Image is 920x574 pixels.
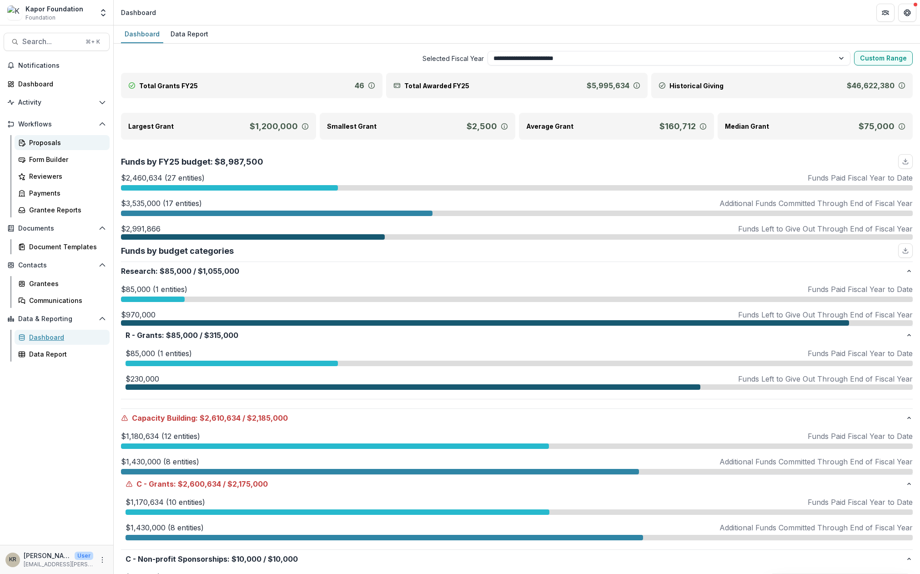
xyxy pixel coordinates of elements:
[15,276,110,291] a: Grantees
[121,198,202,209] p: $3,535,000 (17 entities)
[854,51,913,65] button: Custom Range
[121,431,200,442] p: $1,180,634 (12 entities)
[22,37,80,46] span: Search...
[121,156,263,168] p: Funds by FY25 budget: $8,987,500
[18,62,106,70] span: Notifications
[25,4,83,14] div: Kapor Foundation
[25,14,55,22] span: Foundation
[15,330,110,345] a: Dashboard
[29,171,102,181] div: Reviewers
[121,475,913,493] button: C - Grants:$2,600,634/$2,175,000
[29,242,102,252] div: Document Templates
[126,554,905,564] p: C - Non-profit Sponsorships : $10,000
[121,266,905,277] p: Research : $1,055,000
[29,155,102,164] div: Form Builder
[18,121,95,128] span: Workflows
[18,262,95,269] span: Contacts
[29,296,102,305] div: Communications
[121,284,187,295] p: $85,000 (1 entities)
[24,551,71,560] p: [PERSON_NAME]
[29,279,102,288] div: Grantees
[808,348,913,359] p: Funds Paid Fiscal Year to Date
[898,243,913,258] button: download
[128,121,174,131] p: Largest Grant
[167,27,212,40] div: Data Report
[808,431,913,442] p: Funds Paid Fiscal Year to Date
[121,262,913,280] button: Research:$85,000/$1,055,000
[669,81,724,91] p: Historical Giving
[97,4,110,22] button: Open entity switcher
[4,76,110,91] a: Dashboard
[29,332,102,342] div: Dashboard
[898,154,913,169] button: download
[876,4,895,22] button: Partners
[4,258,110,272] button: Open Contacts
[121,493,913,549] div: C - Grants:$2,600,634/$2,175,000
[4,221,110,236] button: Open Documents
[193,266,196,277] span: /
[121,326,913,344] button: R - Grants:$85,000/$315,000
[121,25,163,43] a: Dashboard
[160,266,191,277] span: $85,000
[404,81,469,91] p: Total Awarded FY25
[4,117,110,131] button: Open Workflows
[121,245,234,257] p: Funds by budget categories
[121,456,199,467] p: $1,430,000 (8 entities)
[200,330,202,341] span: /
[7,5,22,20] img: Kapor Foundation
[84,37,102,47] div: ⌘ + K
[808,497,913,508] p: Funds Paid Fiscal Year to Date
[250,120,298,132] p: $1,200,000
[725,121,769,131] p: Median Grant
[75,552,93,560] p: User
[355,80,364,91] p: 46
[659,120,696,132] p: $160,712
[139,81,198,91] p: Total Grants FY25
[121,223,161,234] p: $2,991,866
[126,348,192,359] p: $85,000 (1 entities)
[898,4,916,22] button: Get Help
[847,80,895,91] p: $46,622,380
[24,560,93,569] p: [EMAIL_ADDRESS][PERSON_NAME][DOMAIN_NAME]
[97,554,108,565] button: More
[121,309,156,320] p: $970,000
[126,373,159,384] p: $230,000
[15,239,110,254] a: Document Templates
[808,172,913,183] p: Funds Paid Fiscal Year to Date
[15,152,110,167] a: Form Builder
[29,349,102,359] div: Data Report
[121,413,905,423] p: Capacity Building : $2,185,000
[18,99,95,106] span: Activity
[808,284,913,295] p: Funds Paid Fiscal Year to Date
[587,80,629,91] p: $5,995,634
[121,172,205,183] p: $2,460,634 (27 entities)
[29,205,102,215] div: Grantee Reports
[15,169,110,184] a: Reviewers
[121,409,913,427] button: Capacity Building:$2,610,634/$2,185,000
[719,198,913,209] p: Additional Funds Committed Through End of Fiscal Year
[526,121,573,131] p: Average Grant
[859,120,895,132] p: $75,000
[121,27,163,40] div: Dashboard
[121,54,484,63] span: Selected Fiscal Year
[15,135,110,150] a: Proposals
[4,58,110,73] button: Notifications
[15,293,110,308] a: Communications
[231,554,261,564] span: $10,000
[178,478,221,489] span: $2,600,634
[166,330,198,341] span: $85,000
[4,312,110,326] button: Open Data & Reporting
[29,188,102,198] div: Payments
[121,550,913,568] button: C - Non-profit Sponsorships:$10,000/$10,000
[738,373,913,384] p: Funds Left to Give Out Through End of Fiscal Year
[15,186,110,201] a: Payments
[738,223,913,234] p: Funds Left to Give Out Through End of Fiscal Year
[167,25,212,43] a: Data Report
[18,315,95,323] span: Data & Reporting
[242,413,245,423] span: /
[9,557,16,563] div: Kathia Ramos
[126,522,204,533] p: $1,430,000 (8 entities)
[263,554,266,564] span: /
[15,347,110,362] a: Data Report
[18,79,102,89] div: Dashboard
